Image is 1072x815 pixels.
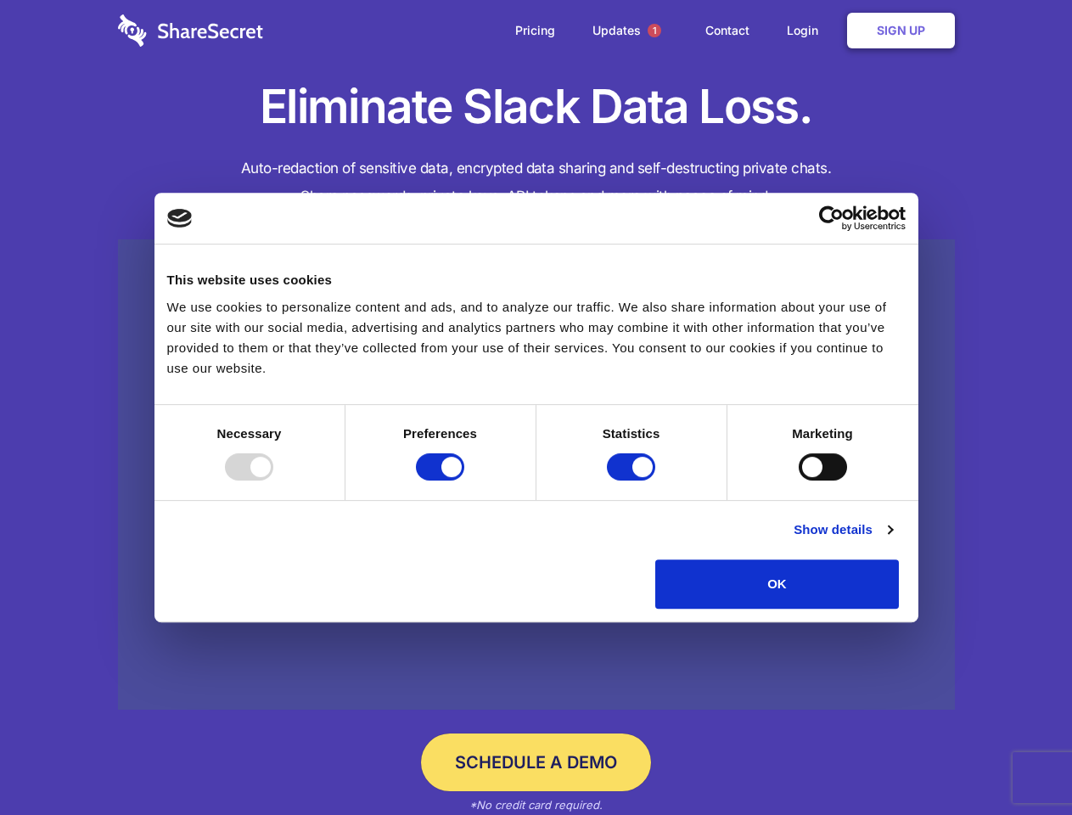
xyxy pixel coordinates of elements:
img: logo-wordmark-white-trans-d4663122ce5f474addd5e946df7df03e33cb6a1c49d2221995e7729f52c070b2.svg [118,14,263,47]
a: Schedule a Demo [421,733,651,791]
h1: Eliminate Slack Data Loss. [118,76,955,138]
strong: Necessary [217,426,282,441]
em: *No credit card required. [469,798,603,812]
a: Show details [794,520,892,540]
strong: Preferences [403,426,477,441]
a: Sign Up [847,13,955,48]
div: This website uses cookies [167,270,906,290]
a: Contact [688,4,766,57]
img: logo [167,209,193,228]
button: OK [655,559,899,609]
a: Usercentrics Cookiebot - opens in a new window [757,205,906,231]
a: Pricing [498,4,572,57]
h4: Auto-redaction of sensitive data, encrypted data sharing and self-destructing private chats. Shar... [118,155,955,211]
strong: Marketing [792,426,853,441]
a: Login [770,4,844,57]
a: Wistia video thumbnail [118,239,955,711]
div: We use cookies to personalize content and ads, and to analyze our traffic. We also share informat... [167,297,906,379]
strong: Statistics [603,426,660,441]
span: 1 [648,24,661,37]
